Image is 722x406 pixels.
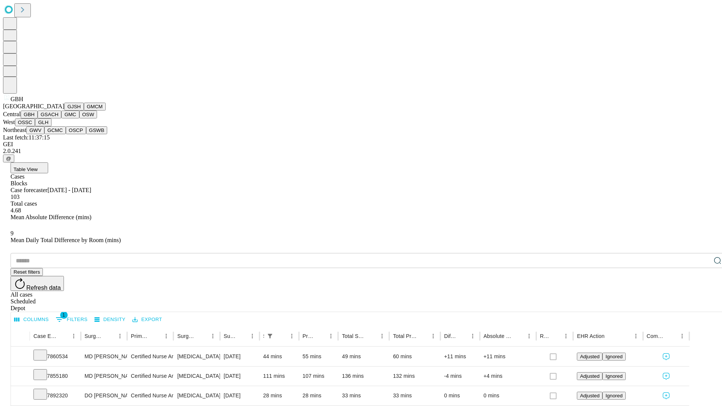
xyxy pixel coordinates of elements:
button: GBH [21,111,38,118]
div: Primary Service [131,333,150,339]
span: West [3,119,15,125]
div: 132 mins [393,367,437,386]
button: Sort [197,331,208,341]
button: Menu [247,331,258,341]
div: 0 mins [444,386,476,405]
div: DO [PERSON_NAME] [85,386,123,405]
span: Mean Absolute Difference (mins) [11,214,91,220]
div: 28 mins [263,386,295,405]
span: 4.68 [11,207,21,214]
button: OSW [79,111,97,118]
button: Ignored [602,392,625,400]
span: Ignored [605,354,622,359]
button: Refresh data [11,276,64,291]
span: Table View [14,167,38,172]
button: Sort [276,331,287,341]
button: Menu [631,331,641,341]
div: 33 mins [393,386,437,405]
div: Absolute Difference [484,333,513,339]
button: Show filters [265,331,275,341]
span: Refresh data [26,285,61,291]
div: -4 mins [444,367,476,386]
div: Case Epic Id [33,333,57,339]
button: Menu [428,331,438,341]
button: GSACH [38,111,61,118]
button: Adjusted [577,372,602,380]
div: EHR Action [577,333,604,339]
span: Mean Daily Total Difference by Room (mins) [11,237,121,243]
span: Ignored [605,373,622,379]
button: Ignored [602,372,625,380]
button: Sort [457,331,467,341]
div: Certified Nurse Anesthetist [131,367,170,386]
div: Total Scheduled Duration [342,333,366,339]
span: 103 [11,194,20,200]
button: GLH [35,118,51,126]
button: Table View [11,162,48,173]
div: [MEDICAL_DATA] CA SCRN HI RISK [177,347,216,366]
div: [MEDICAL_DATA] FLEXIBLE PROXIMAL DIAGNOSTIC [177,386,216,405]
div: +11 mins [444,347,476,366]
div: 7860534 [33,347,77,366]
span: Reset filters [14,269,40,275]
div: Difference [444,333,456,339]
button: Sort [550,331,561,341]
button: OSCP [66,126,86,134]
button: Menu [208,331,218,341]
span: Adjusted [580,393,599,398]
span: Total cases [11,200,37,207]
button: GMCM [84,103,106,111]
button: Sort [104,331,115,341]
button: Adjusted [577,353,602,361]
button: @ [3,155,14,162]
div: 7855180 [33,367,77,386]
div: Certified Nurse Anesthetist [131,386,170,405]
span: GBH [11,96,23,102]
div: 33 mins [342,386,385,405]
div: 44 mins [263,347,295,366]
button: Sort [58,331,68,341]
button: Adjusted [577,392,602,400]
button: Menu [326,331,336,341]
button: GMC [61,111,79,118]
button: Select columns [12,314,51,326]
button: Menu [467,331,478,341]
div: 2.0.241 [3,148,719,155]
div: Predicted In Room Duration [303,333,315,339]
button: Expand [15,389,26,403]
button: Menu [677,331,687,341]
button: Sort [666,331,677,341]
button: Menu [524,331,534,341]
div: +11 mins [484,347,532,366]
button: Show filters [54,314,89,326]
span: Northeast [3,127,26,133]
span: Ignored [605,393,622,398]
div: [DATE] [224,367,256,386]
button: Sort [237,331,247,341]
div: Surgeon Name [85,333,103,339]
button: GCMC [44,126,66,134]
button: Sort [366,331,377,341]
span: Case forecaster [11,187,47,193]
span: Adjusted [580,373,599,379]
span: [DATE] - [DATE] [47,187,91,193]
div: 136 mins [342,367,385,386]
div: 111 mins [263,367,295,386]
span: 1 [60,311,68,319]
div: 0 mins [484,386,532,405]
span: Adjusted [580,354,599,359]
div: Resolved in EHR [540,333,550,339]
div: MD [PERSON_NAME] [85,347,123,366]
div: 28 mins [303,386,335,405]
span: 9 [11,230,14,236]
button: Menu [377,331,387,341]
button: OSSC [15,118,35,126]
div: Comments [647,333,666,339]
div: GEI [3,141,719,148]
div: MD [PERSON_NAME] [85,367,123,386]
div: [DATE] [224,347,256,366]
button: Menu [287,331,297,341]
button: Export [130,314,164,326]
div: 1 active filter [265,331,275,341]
div: Total Predicted Duration [393,333,417,339]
